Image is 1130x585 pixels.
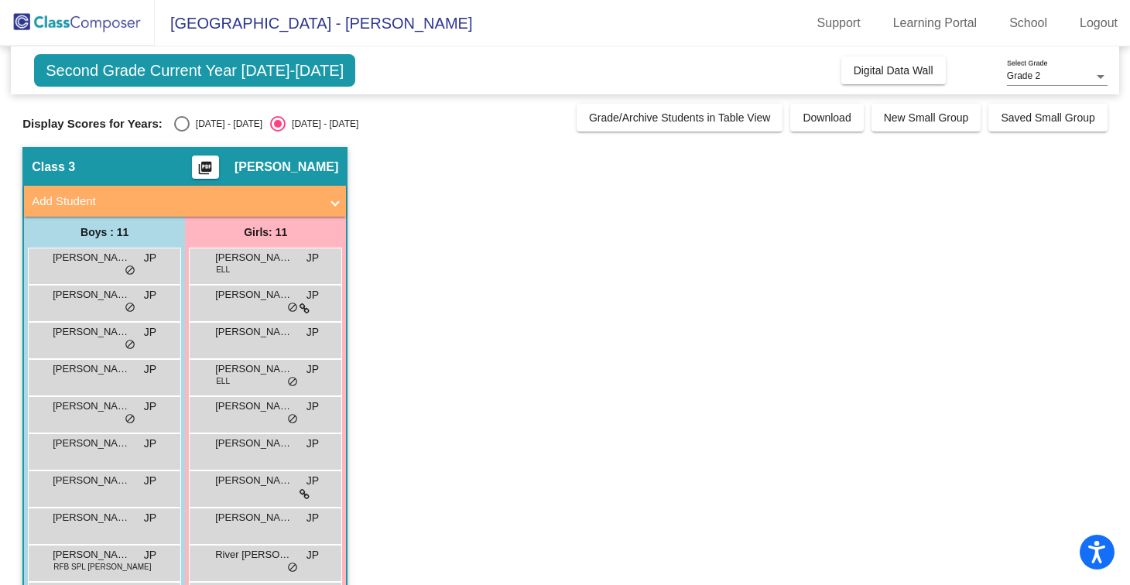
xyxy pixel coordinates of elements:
[1067,11,1130,36] a: Logout
[125,413,135,426] span: do_not_disturb_alt
[144,250,156,266] span: JP
[185,217,346,248] div: Girls: 11
[215,510,293,525] span: [PERSON_NAME]
[53,436,130,451] span: [PERSON_NAME]
[196,160,214,182] mat-icon: picture_as_pdf
[215,399,293,414] span: [PERSON_NAME]
[144,436,156,452] span: JP
[215,436,293,451] span: [PERSON_NAME]
[287,302,298,314] span: do_not_disturb_alt
[287,413,298,426] span: do_not_disturb_alt
[871,104,981,132] button: New Small Group
[589,111,771,124] span: Grade/Archive Students in Table View
[215,361,293,377] span: [PERSON_NAME]
[144,399,156,415] span: JP
[34,54,355,87] span: Second Grade Current Year [DATE]-[DATE]
[1001,111,1094,124] span: Saved Small Group
[32,193,320,210] mat-panel-title: Add Student
[306,250,319,266] span: JP
[53,324,130,340] span: [PERSON_NAME]
[125,339,135,351] span: do_not_disturb_alt
[287,376,298,388] span: do_not_disturb_alt
[805,11,873,36] a: Support
[53,399,130,414] span: [PERSON_NAME]
[144,361,156,378] span: JP
[884,111,969,124] span: New Small Group
[32,159,75,175] span: Class 3
[24,186,346,217] mat-expansion-panel-header: Add Student
[854,64,933,77] span: Digital Data Wall
[215,250,293,265] span: [PERSON_NAME]
[53,361,130,377] span: [PERSON_NAME] [PERSON_NAME]
[803,111,851,124] span: Download
[216,264,230,275] span: ELL
[988,104,1107,132] button: Saved Small Group
[174,116,358,132] mat-radio-group: Select an option
[144,324,156,340] span: JP
[1007,70,1040,81] span: Grade 2
[790,104,863,132] button: Download
[215,287,293,303] span: [PERSON_NAME] [PERSON_NAME]
[53,510,130,525] span: [PERSON_NAME] [PERSON_NAME]
[144,473,156,489] span: JP
[24,217,185,248] div: Boys : 11
[144,510,156,526] span: JP
[53,250,130,265] span: [PERSON_NAME]
[306,361,319,378] span: JP
[53,473,130,488] span: [PERSON_NAME]
[215,473,293,488] span: [PERSON_NAME]
[306,473,319,489] span: JP
[144,287,156,303] span: JP
[306,436,319,452] span: JP
[216,375,230,387] span: ELL
[841,56,946,84] button: Digital Data Wall
[22,117,163,131] span: Display Scores for Years:
[577,104,783,132] button: Grade/Archive Students in Table View
[53,561,151,573] span: RFB SPL [PERSON_NAME]
[306,547,319,563] span: JP
[215,324,293,340] span: [PERSON_NAME]
[155,11,472,36] span: [GEOGRAPHIC_DATA] - [PERSON_NAME]
[53,287,130,303] span: [PERSON_NAME]
[881,11,990,36] a: Learning Portal
[287,562,298,574] span: do_not_disturb_alt
[144,547,156,563] span: JP
[306,287,319,303] span: JP
[190,117,262,131] div: [DATE] - [DATE]
[192,156,219,179] button: Print Students Details
[306,324,319,340] span: JP
[306,399,319,415] span: JP
[997,11,1060,36] a: School
[53,547,130,563] span: [PERSON_NAME] [PERSON_NAME]
[125,302,135,314] span: do_not_disturb_alt
[215,547,293,563] span: River [PERSON_NAME]
[235,159,338,175] span: [PERSON_NAME]
[306,510,319,526] span: JP
[286,117,358,131] div: [DATE] - [DATE]
[125,265,135,277] span: do_not_disturb_alt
